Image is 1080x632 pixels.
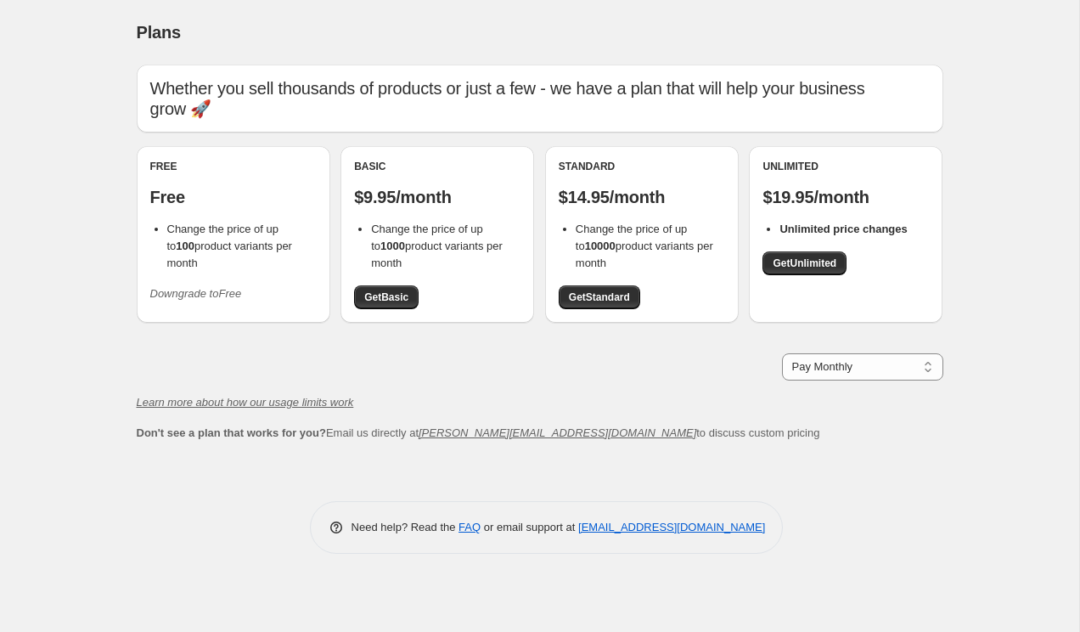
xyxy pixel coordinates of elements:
span: Get Standard [569,291,630,304]
b: 100 [176,240,194,252]
b: Unlimited price changes [779,223,907,235]
span: Change the price of up to product variants per month [167,223,292,269]
b: Don't see a plan that works for you? [137,426,326,439]
p: Free [150,187,317,207]
b: 1000 [380,240,405,252]
p: $19.95/month [762,187,929,207]
span: Plans [137,23,181,42]
span: Get Basic [364,291,408,304]
span: Change the price of up to product variants per month [576,223,713,269]
p: $14.95/month [559,187,725,207]
a: Learn more about how our usage limits work [137,396,354,409]
span: Email us directly at to discuss custom pricing [137,426,820,439]
a: GetBasic [354,285,419,309]
div: Standard [559,160,725,173]
p: $9.95/month [354,187,520,207]
a: FAQ [458,521,481,533]
div: Free [150,160,317,173]
span: Need help? Read the [352,521,459,533]
a: GetStandard [559,285,640,309]
b: 10000 [585,240,616,252]
a: [PERSON_NAME][EMAIL_ADDRESS][DOMAIN_NAME] [419,426,696,439]
i: Downgrade to Free [150,287,242,300]
div: Basic [354,160,520,173]
span: Get Unlimited [773,257,836,270]
button: Downgrade toFree [140,280,252,308]
p: Whether you sell thousands of products or just a few - we have a plan that will help your busines... [150,78,930,119]
span: or email support at [481,521,578,533]
div: Unlimited [762,160,929,173]
a: GetUnlimited [762,251,847,275]
span: Change the price of up to product variants per month [371,223,503,269]
a: [EMAIL_ADDRESS][DOMAIN_NAME] [578,521,765,533]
